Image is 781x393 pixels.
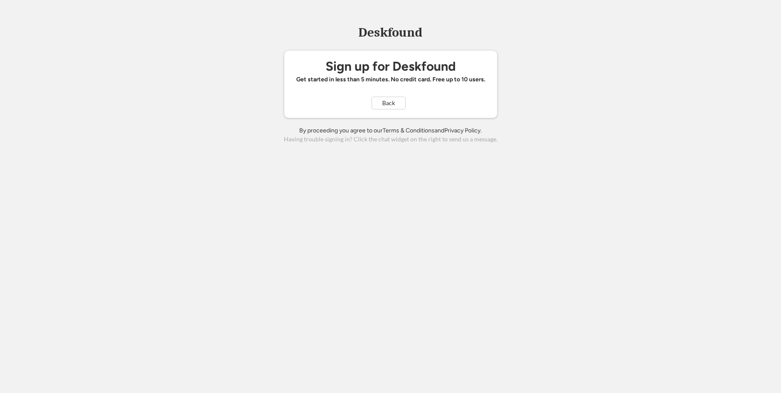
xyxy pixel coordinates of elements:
[444,127,482,134] a: Privacy Policy.
[296,75,485,84] div: Get started in less than 5 minutes. No credit card. Free up to 10 users.
[383,127,435,134] a: Terms & Conditions
[355,26,427,39] div: Deskfound
[326,59,456,73] div: Sign up for Deskfound
[372,97,406,109] button: Back
[299,126,482,135] div: By proceeding you agree to our and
